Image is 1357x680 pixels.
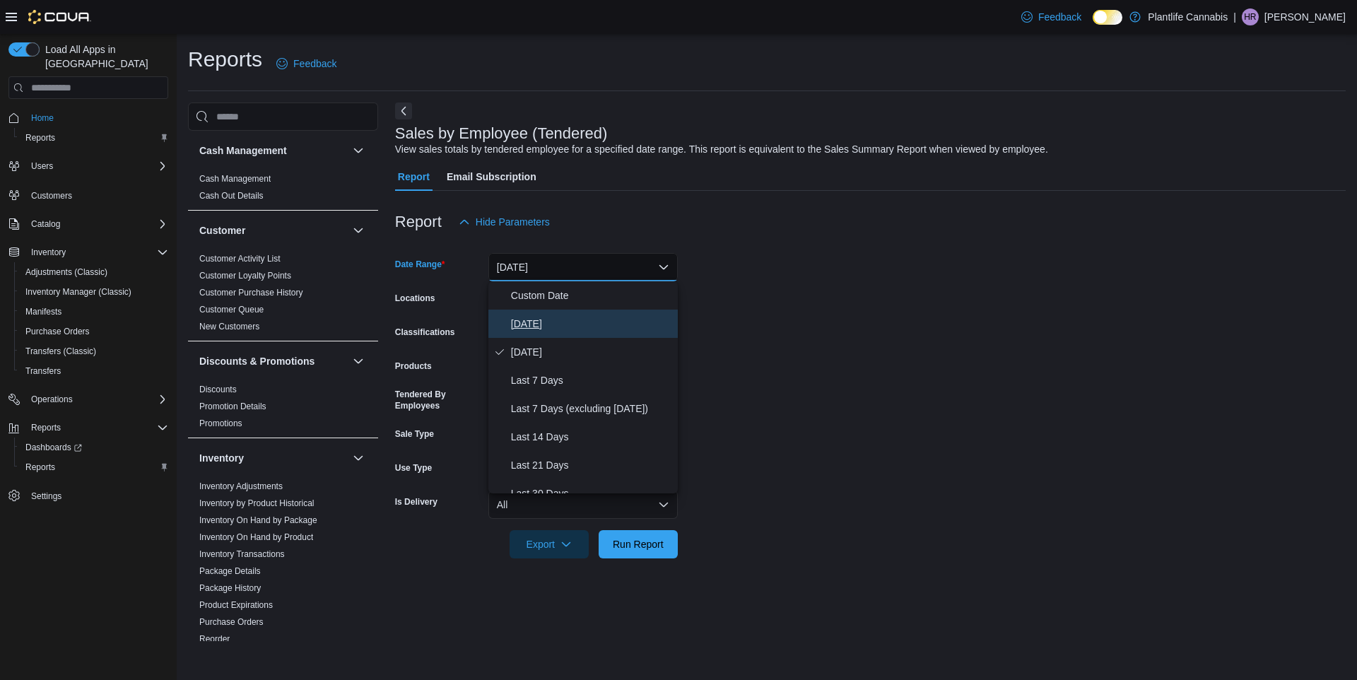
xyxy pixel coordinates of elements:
[3,214,174,234] button: Catalog
[199,451,244,465] h3: Inventory
[25,158,59,175] button: Users
[199,633,230,645] span: Reorder
[199,583,261,593] a: Package History
[20,303,67,320] a: Manifests
[25,216,168,233] span: Catalog
[453,208,556,236] button: Hide Parameters
[511,428,672,445] span: Last 14 Days
[31,422,61,433] span: Reports
[510,530,589,558] button: Export
[488,281,678,493] div: Select listbox
[25,346,96,357] span: Transfers (Classic)
[395,102,412,119] button: Next
[199,616,264,628] span: Purchase Orders
[350,222,367,239] button: Customer
[271,49,342,78] a: Feedback
[25,487,168,505] span: Settings
[199,549,285,560] span: Inventory Transactions
[488,491,678,519] button: All
[20,283,137,300] a: Inventory Manager (Classic)
[199,418,242,429] span: Promotions
[25,419,168,436] span: Reports
[199,515,317,525] a: Inventory On Hand by Package
[31,491,61,502] span: Settings
[31,112,54,124] span: Home
[3,107,174,128] button: Home
[199,532,313,542] a: Inventory On Hand by Product
[31,394,73,405] span: Operations
[199,254,281,264] a: Customer Activity List
[20,264,168,281] span: Adjustments (Classic)
[25,186,168,204] span: Customers
[25,488,67,505] a: Settings
[25,216,66,233] button: Catalog
[25,326,90,337] span: Purchase Orders
[20,283,168,300] span: Inventory Manager (Classic)
[20,459,168,476] span: Reports
[188,381,378,438] div: Discounts & Promotions
[199,223,245,238] h3: Customer
[1244,8,1256,25] span: HR
[613,537,664,551] span: Run Report
[199,515,317,526] span: Inventory On Hand by Package
[199,600,273,610] a: Product Expirations
[3,486,174,506] button: Settings
[1233,8,1236,25] p: |
[25,109,168,127] span: Home
[199,354,315,368] h3: Discounts & Promotions
[199,401,266,412] span: Promotion Details
[3,156,174,176] button: Users
[447,163,536,191] span: Email Subscription
[25,442,82,453] span: Dashboards
[1038,10,1081,24] span: Feedback
[25,462,55,473] span: Reports
[14,322,174,341] button: Purchase Orders
[188,478,378,670] div: Inventory
[199,354,347,368] button: Discounts & Promotions
[488,253,678,281] button: [DATE]
[395,293,435,304] label: Locations
[395,259,445,270] label: Date Range
[199,270,291,281] span: Customer Loyalty Points
[3,242,174,262] button: Inventory
[199,253,281,264] span: Customer Activity List
[199,190,264,201] span: Cash Out Details
[20,363,168,380] span: Transfers
[20,323,95,340] a: Purchase Orders
[199,143,287,158] h3: Cash Management
[14,262,174,282] button: Adjustments (Classic)
[350,142,367,159] button: Cash Management
[8,102,168,543] nav: Complex example
[395,360,432,372] label: Products
[1264,8,1346,25] p: [PERSON_NAME]
[199,322,259,332] a: New Customers
[599,530,678,558] button: Run Report
[350,353,367,370] button: Discounts & Promotions
[199,287,303,298] span: Customer Purchase History
[25,110,59,127] a: Home
[14,282,174,302] button: Inventory Manager (Classic)
[14,438,174,457] a: Dashboards
[199,481,283,492] span: Inventory Adjustments
[199,599,273,611] span: Product Expirations
[199,304,264,315] span: Customer Queue
[476,215,550,229] span: Hide Parameters
[14,341,174,361] button: Transfers (Classic)
[20,343,102,360] a: Transfers (Classic)
[20,459,61,476] a: Reports
[395,389,483,411] label: Tendered By Employees
[199,191,264,201] a: Cash Out Details
[31,160,53,172] span: Users
[14,361,174,381] button: Transfers
[20,264,113,281] a: Adjustments (Classic)
[199,498,315,508] a: Inventory by Product Historical
[199,384,237,395] span: Discounts
[199,321,259,332] span: New Customers
[3,389,174,409] button: Operations
[3,184,174,205] button: Customers
[199,498,315,509] span: Inventory by Product Historical
[350,450,367,467] button: Inventory
[199,582,261,594] span: Package History
[20,363,66,380] a: Transfers
[20,343,168,360] span: Transfers (Classic)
